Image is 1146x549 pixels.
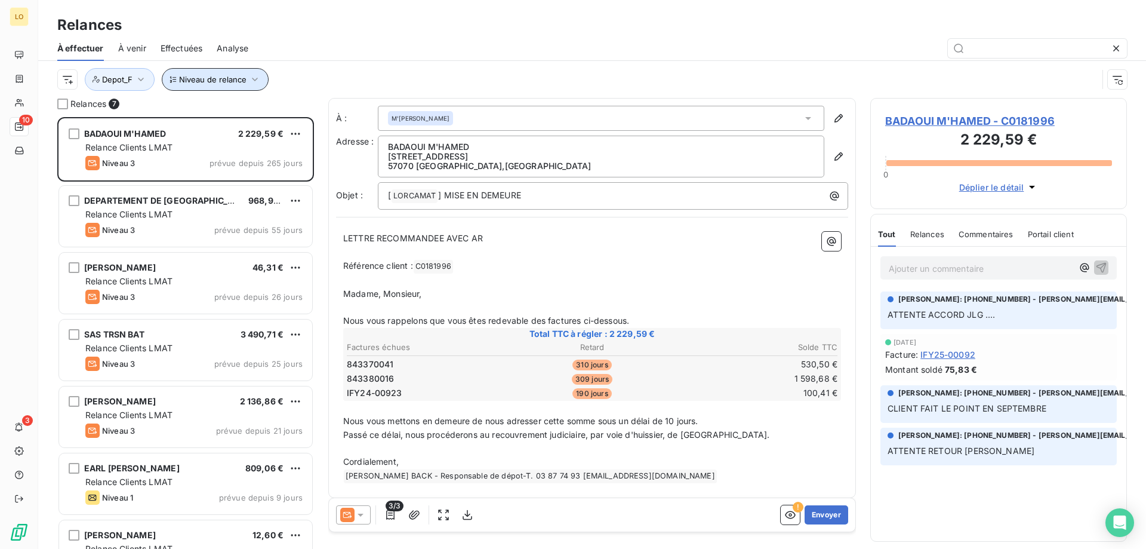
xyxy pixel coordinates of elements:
[343,416,698,426] span: Nous vous mettons en demeure de nous adresser cette somme sous un délai de 10 jours.
[343,456,399,467] span: Cordialement,
[85,68,155,91] button: Depot_F
[102,225,135,235] span: Niveau 3
[885,363,942,376] span: Montant soldé
[102,158,135,168] span: Niveau 3
[102,292,135,302] span: Niveau 3
[392,189,438,203] span: LORCAMAT
[84,463,180,473] span: EARL [PERSON_NAME]
[345,328,839,340] span: Total TTC à régler : 2 229,59 €
[84,329,144,339] span: SAS TRSN BAT
[888,309,995,320] span: ATTENTE ACCORD JLG ....
[161,42,203,54] span: Effectuées
[388,142,814,152] p: BADAOUI M'HAMED
[343,430,769,440] span: Passé ce délai, nous procéderons au recouvrement judiciaire, par voie d'huissier, de [GEOGRAPHIC_...
[217,42,248,54] span: Analyse
[245,463,284,473] span: 809,06 €
[84,128,166,139] span: BADAOUI M'HAMED
[885,113,1112,129] span: BADAOUI M'HAMED - C0181996
[675,372,838,385] td: 1 598,68 €
[85,142,172,152] span: Relance Clients LMAT
[438,190,521,200] span: ] MISE EN DEMEURE
[888,446,1034,456] span: ATTENTE RETOUR [PERSON_NAME]
[10,7,29,26] div: LO
[84,262,156,272] span: [PERSON_NAME]
[102,75,133,84] span: Depot_F
[343,233,483,243] span: LETTRE RECOMMANDEE AVEC AR
[241,329,284,339] span: 3 490,71 €
[84,396,156,406] span: [PERSON_NAME]
[878,229,896,239] span: Tout
[388,152,814,161] p: [STREET_ADDRESS]
[102,493,133,502] span: Niveau 1
[572,360,611,370] span: 310 jours
[336,190,363,200] span: Objet :
[510,341,673,354] th: Retard
[885,348,918,361] span: Facture :
[248,195,286,206] span: 968,99 €
[102,426,135,435] span: Niveau 3
[343,289,422,299] span: Madame, Monsieur,
[85,209,172,219] span: Relance Clients LMAT
[109,99,119,109] span: 7
[252,530,284,540] span: 12,60 €
[388,161,814,171] p: 57070 [GEOGRAPHIC_DATA] , [GEOGRAPHIC_DATA]
[238,128,284,139] span: 2 229,59 €
[347,387,402,399] span: IFY24-00923
[70,98,106,110] span: Relances
[85,477,172,487] span: Relance Clients LMAT
[572,374,612,385] span: 309 jours
[959,229,1013,239] span: Commentaires
[386,501,403,511] span: 3/3
[894,339,916,346] span: [DATE]
[214,359,303,369] span: prévue depuis 25 jours
[240,396,284,406] span: 2 136,86 €
[118,42,146,54] span: À venir
[85,410,172,420] span: Relance Clients LMAT
[920,348,975,361] span: IFY25-00092
[336,136,374,146] span: Adresse :
[885,129,1112,153] h3: 2 229,59 €
[344,470,717,483] span: [PERSON_NAME] BACK - Responsable de dépot-T. 03 87 74 93 [EMAIL_ADDRESS][DOMAIN_NAME]
[179,75,247,84] span: Niveau de relance
[1105,508,1134,537] div: Open Intercom Messenger
[675,358,838,371] td: 530,50 €
[85,343,172,353] span: Relance Clients LMAT
[956,180,1042,194] button: Déplier le détail
[910,229,944,239] span: Relances
[84,530,156,540] span: [PERSON_NAME]
[219,493,303,502] span: prévue depuis 9 jours
[572,388,611,399] span: 190 jours
[948,39,1127,58] input: Rechercher
[805,505,848,525] button: Envoyer
[19,115,33,125] span: 10
[210,158,303,168] span: prévue depuis 265 jours
[343,315,629,326] span: Nous vous rappelons que vous êtes redevable des factures ci-dessous.
[945,363,977,376] span: 75,83 €
[343,260,413,271] span: Référence client :
[888,403,1046,413] span: CLIENT FAIT LE POINT EN SEPTEMBRE
[883,170,888,179] span: 0
[84,195,252,206] span: DEPARTEMENT DE [GEOGRAPHIC_DATA]
[675,341,838,354] th: Solde TTC
[10,523,29,542] img: Logo LeanPay
[675,387,838,400] td: 100,41 €
[214,292,303,302] span: prévue depuis 26 jours
[1028,229,1074,239] span: Portail client
[102,359,135,369] span: Niveau 3
[216,426,303,435] span: prévue depuis 21 jours
[336,112,378,124] label: À :
[414,260,453,274] span: C0181996
[85,276,172,286] span: Relance Clients LMAT
[214,225,303,235] span: prévue depuis 55 jours
[392,114,449,122] span: M'[PERSON_NAME]
[388,190,391,200] span: [
[346,341,509,354] th: Factures échues
[22,415,33,426] span: 3
[57,14,122,36] h3: Relances
[347,358,393,370] span: 843370041
[959,181,1024,194] span: Déplier le détail
[252,262,284,272] span: 46,31 €
[347,373,394,385] span: 843380016
[162,68,269,91] button: Niveau de relance
[57,117,314,549] div: grid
